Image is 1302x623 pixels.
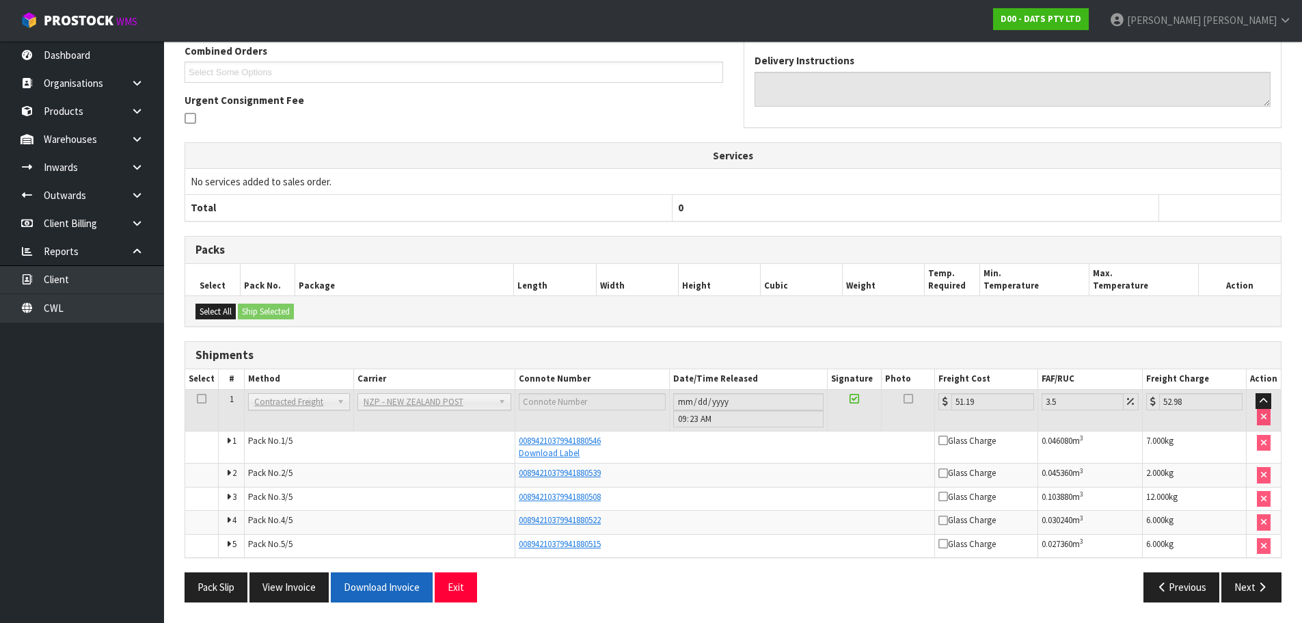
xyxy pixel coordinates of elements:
[519,538,601,550] a: 00894210379941880515
[1038,487,1143,511] td: m
[185,195,672,221] th: Total
[185,143,1281,169] th: Services
[245,487,515,511] td: Pack No.
[1080,514,1083,522] sup: 3
[1246,369,1281,389] th: Action
[761,264,843,296] th: Cubic
[519,447,580,459] a: Download Label
[519,467,601,479] a: 00894210379941880539
[232,491,236,503] span: 3
[519,491,601,503] a: 00894210379941880508
[1159,393,1243,410] input: Freight Charge
[519,393,666,410] input: Connote Number
[1038,464,1143,488] td: m
[185,44,267,58] label: Combined Orders
[1203,14,1277,27] span: [PERSON_NAME]
[331,572,433,602] button: Download Invoice
[1146,467,1165,479] span: 2.000
[1042,467,1072,479] span: 0.045360
[1038,534,1143,557] td: m
[519,514,601,526] a: 00894210379941880522
[249,572,329,602] button: View Invoice
[232,435,236,447] span: 1
[1146,514,1165,526] span: 6.000
[238,304,294,320] button: Ship Selected
[1038,369,1143,389] th: FAF/RUC
[1199,264,1281,296] th: Action
[21,12,38,29] img: cube-alt.png
[44,12,113,29] span: ProStock
[245,431,515,464] td: Pack No.
[755,53,854,68] label: Delivery Instructions
[435,572,477,602] button: Exit
[245,464,515,488] td: Pack No.
[1143,431,1247,464] td: kg
[1042,491,1072,503] span: 0.103880
[938,467,996,479] span: Glass Charge
[185,168,1281,194] td: No services added to sales order.
[925,264,979,296] th: Temp. Required
[185,572,247,602] button: Pack Slip
[281,514,293,526] span: 4/5
[281,467,293,479] span: 2/5
[678,264,760,296] th: Height
[938,514,996,526] span: Glass Charge
[882,369,935,389] th: Photo
[232,467,236,479] span: 2
[951,393,1035,410] input: Freight Cost
[1089,264,1198,296] th: Max. Temperature
[281,491,293,503] span: 3/5
[1221,572,1281,602] button: Next
[1143,534,1247,557] td: kg
[1080,466,1083,475] sup: 3
[185,264,240,296] th: Select
[1042,435,1072,447] span: 0.046080
[230,393,234,405] span: 1
[1080,537,1083,546] sup: 3
[185,369,219,389] th: Select
[295,264,514,296] th: Package
[1038,431,1143,464] td: m
[938,538,996,550] span: Glass Charge
[519,435,601,447] a: 00894210379941880546
[281,435,293,447] span: 1/5
[1127,14,1201,27] span: [PERSON_NAME]
[1143,572,1220,602] button: Previous
[219,369,245,389] th: #
[1080,490,1083,499] sup: 3
[934,369,1038,389] th: Freight Cost
[938,491,996,503] span: Glass Charge
[364,394,493,410] span: NZP - NEW ZEALAND POST
[1042,538,1072,550] span: 0.027360
[245,511,515,535] td: Pack No.
[1146,435,1165,447] span: 7.000
[1143,511,1247,535] td: kg
[1143,464,1247,488] td: kg
[185,93,304,107] label: Urgent Consignment Fee
[245,534,515,557] td: Pack No.
[1042,514,1072,526] span: 0.030240
[353,369,515,389] th: Carrier
[254,394,331,410] span: Contracted Freight
[979,264,1089,296] th: Min. Temperature
[514,264,596,296] th: Length
[240,264,295,296] th: Pack No.
[515,369,670,389] th: Connote Number
[669,369,827,389] th: Date/Time Released
[993,8,1089,30] a: D00 - DATS PTY LTD
[596,264,678,296] th: Width
[116,15,137,28] small: WMS
[678,201,683,214] span: 0
[827,369,881,389] th: Signature
[1146,538,1165,550] span: 6.000
[1038,511,1143,535] td: m
[245,369,353,389] th: Method
[281,538,293,550] span: 5/5
[232,514,236,526] span: 4
[843,264,925,296] th: Weight
[232,538,236,550] span: 5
